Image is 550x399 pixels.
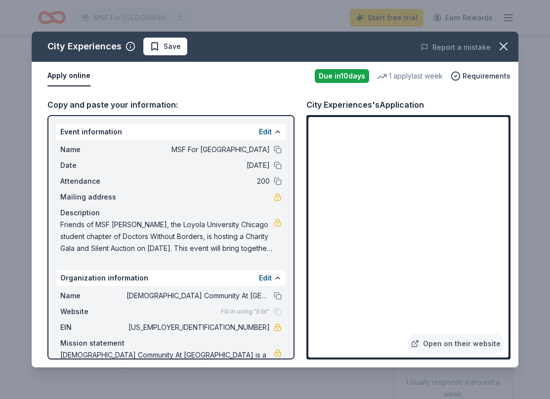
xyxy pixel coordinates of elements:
[60,175,127,187] span: Attendance
[127,144,270,156] span: MSF For [GEOGRAPHIC_DATA]
[60,207,282,219] div: Description
[60,144,127,156] span: Name
[47,66,90,86] button: Apply online
[127,321,270,333] span: [US_EMPLOYER_IDENTIFICATION_NUMBER]
[127,175,270,187] span: 200
[60,306,127,318] span: Website
[60,290,127,302] span: Name
[164,40,181,52] span: Save
[56,270,286,286] div: Organization information
[60,160,127,171] span: Date
[451,70,510,82] button: Requirements
[221,308,270,316] span: Fill in using "Edit"
[377,70,443,82] div: 1 apply last week
[463,70,510,82] span: Requirements
[306,98,424,111] div: City Experiences's Application
[56,124,286,140] div: Event information
[47,39,122,54] div: City Experiences
[60,349,274,385] span: [DEMOGRAPHIC_DATA] Community At [GEOGRAPHIC_DATA] is a nonprofit organization. It is based in [GE...
[421,41,491,53] button: Report a mistake
[308,117,508,358] iframe: To enrich screen reader interactions, please activate Accessibility in Grammarly extension settings
[60,219,274,254] span: Friends of MSF [PERSON_NAME], the Loyola University Chicago student chapter of Doctors Without Bo...
[143,38,187,55] button: Save
[127,290,270,302] span: [DEMOGRAPHIC_DATA] Community At [GEOGRAPHIC_DATA]
[47,98,295,111] div: Copy and paste your information:
[60,337,282,349] div: Mission statement
[259,272,272,284] button: Edit
[60,191,127,203] span: Mailing address
[60,321,127,333] span: EIN
[259,126,272,138] button: Edit
[315,69,369,83] div: Due in 10 days
[127,160,270,171] span: [DATE]
[407,334,505,354] a: Open on their website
